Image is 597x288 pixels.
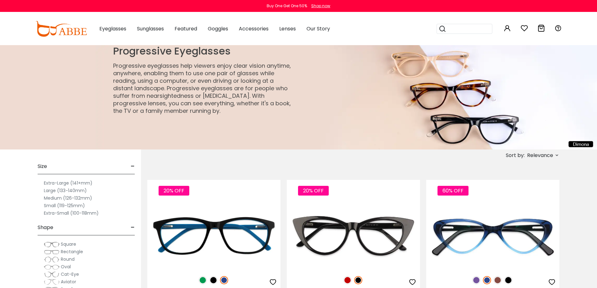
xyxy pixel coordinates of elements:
[131,220,135,235] span: -
[306,25,330,32] span: Our Story
[437,186,469,196] span: 60% OFF
[426,202,559,269] img: Blue Hannah - Acetate ,Universal Bridge Fit
[267,3,307,9] div: Buy One Get One 50%
[494,276,502,284] img: Brown
[483,276,491,284] img: Blue
[343,276,352,284] img: Red
[96,45,597,149] img: progressive eyeglasses
[44,194,92,202] label: Medium (126-132mm)
[61,279,76,285] span: Aviator
[209,276,217,284] img: Black
[131,159,135,174] span: -
[472,276,480,284] img: Purple
[61,249,83,255] span: Rectangle
[279,25,296,32] span: Lenses
[44,202,85,209] label: Small (119-125mm)
[44,271,60,278] img: Cat-Eye.png
[504,276,512,284] img: Black
[308,3,330,8] a: Shop now
[137,25,164,32] span: Sunglasses
[298,186,329,196] span: 20% OFF
[506,152,525,159] span: Sort by:
[99,25,126,32] span: Eyeglasses
[199,276,207,284] img: Green
[44,187,87,194] label: Large (133-140mm)
[44,264,60,270] img: Oval.png
[147,202,280,269] img: Blue Machovec - Acetate ,Universal Bridge Fit
[220,276,228,284] img: Blue
[44,241,60,248] img: Square.png
[175,25,197,32] span: Featured
[44,279,60,285] img: Aviator.png
[61,241,76,247] span: Square
[61,271,79,277] span: Cat-Eye
[35,21,87,37] img: abbeglasses.com
[159,186,189,196] span: 20% OFF
[354,276,362,284] img: Black
[113,45,294,57] h1: Progressive Eyeglasses
[113,62,294,115] p: Progressive eyeglasses help viewers enjoy clear vision anytime, anywhere, enabling them to use on...
[44,256,60,263] img: Round.png
[44,209,99,217] label: Extra-Small (100-118mm)
[38,159,47,174] span: Size
[44,179,92,187] label: Extra-Large (141+mm)
[38,220,53,235] span: Shape
[239,25,269,32] span: Accessories
[311,3,330,9] div: Shop now
[208,25,228,32] span: Goggles
[61,256,75,262] span: Round
[61,264,71,270] span: Oval
[44,249,60,255] img: Rectangle.png
[527,150,553,161] span: Relevance
[287,202,420,269] img: Black Nora - Acetate ,Universal Bridge Fit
